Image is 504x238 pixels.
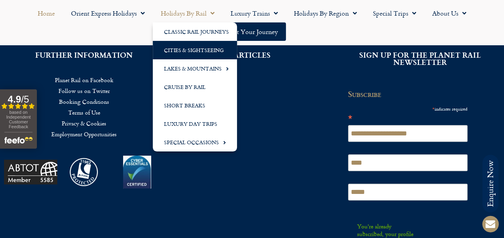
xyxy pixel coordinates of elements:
a: Special Occasions [153,133,237,151]
a: Holidays by Rail [153,4,223,22]
h2: SIGN UP FOR THE PLANET RAIL NEWSLETTER [348,51,492,66]
a: Special Trips [365,4,424,22]
a: Classic Rail Journeys [153,22,237,41]
a: Lakes & Mountains [153,59,237,78]
h2: Subscribe [348,90,472,99]
a: Terms of Use [12,107,156,118]
a: Luxury Trains [223,4,286,22]
a: Booking Conditions [12,96,156,107]
a: Holidays by Region [286,4,365,22]
a: Start your Journey [219,22,286,41]
div: indicates required [348,105,468,113]
a: Cruise by Rail [153,78,237,96]
a: Cities & Sightseeing [153,41,237,59]
a: Orient Express Holidays [63,4,153,22]
h2: FURTHER INFORMATION [12,51,156,58]
a: Planet Rail on Facebook [12,75,156,85]
a: Short Breaks [153,96,237,115]
a: Follow us on Twitter [12,85,156,96]
a: Employment Opportunities [12,129,156,139]
h2: ARTICLES [180,51,324,58]
ul: Holidays by Rail [153,22,237,151]
a: Luxury Day Trips [153,115,237,133]
a: About Us [424,4,474,22]
nav: Menu [4,4,500,41]
nav: Menu [12,75,156,139]
a: Home [30,4,63,22]
a: Privacy & Cookies [12,118,156,129]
